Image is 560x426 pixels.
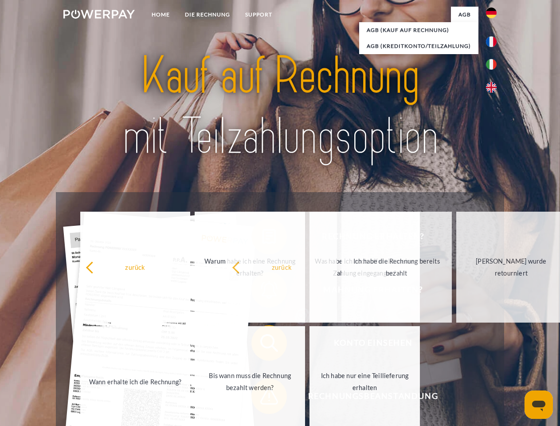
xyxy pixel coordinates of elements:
img: it [486,59,497,70]
img: de [486,8,497,18]
div: Ich habe die Rechnung bereits bezahlt [347,255,446,279]
a: SUPPORT [238,7,280,23]
img: fr [486,36,497,47]
div: Wann erhalte ich die Rechnung? [86,375,185,387]
div: Bis wann muss die Rechnung bezahlt werden? [200,370,300,394]
div: Ich habe nur eine Teillieferung erhalten [315,370,415,394]
div: zurück [232,261,332,273]
iframe: Schaltfläche zum Öffnen des Messaging-Fensters [525,390,553,419]
div: Warum habe ich eine Rechnung erhalten? [200,255,300,279]
img: logo-powerpay-white.svg [63,10,135,19]
img: title-powerpay_de.svg [85,43,475,170]
a: AGB (Kauf auf Rechnung) [359,22,478,38]
a: DIE RECHNUNG [177,7,238,23]
img: en [486,82,497,93]
a: Home [144,7,177,23]
div: zurück [86,261,185,273]
a: agb [451,7,478,23]
a: AGB (Kreditkonto/Teilzahlung) [359,38,478,54]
